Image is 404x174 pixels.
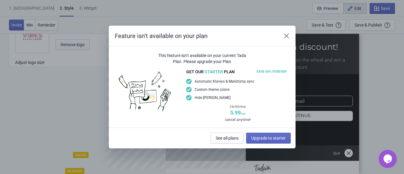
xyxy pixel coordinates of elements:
[186,69,235,75] span: get our plan
[246,133,291,144] button: Upgrade to starter
[251,136,286,141] span: Upgrade to starter
[186,117,290,123] div: cancel anytime!
[186,104,290,110] div: 14.99 /mo
[241,112,246,115] span: /mo
[216,136,239,141] span: See all plans
[379,150,398,168] iframe: chat widget
[186,110,290,117] div: 5.99
[195,87,230,93] span: Custom theme colors
[156,52,248,65] div: This feature isn’t available on your current Tada Plan. Please upgrade your Plan
[281,30,292,41] button: Close
[205,69,223,74] span: Starter
[115,32,275,40] h2: Feature isn't available on your plan
[211,133,244,144] button: See all plans
[195,78,254,84] span: Automatic Klaviyo & Mailchimp sync
[195,95,230,101] span: Hide [PERSON_NAME]
[253,68,290,75] span: SAVE 60% FOREVER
